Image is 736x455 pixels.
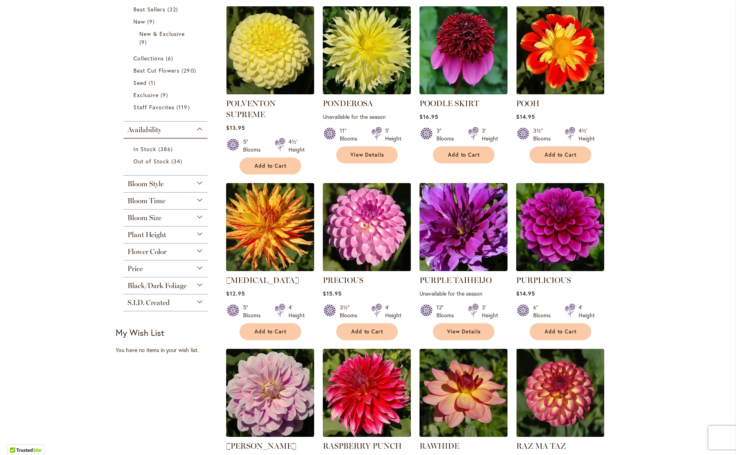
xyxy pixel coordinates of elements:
[240,157,301,174] button: Add to Cart
[133,18,145,25] span: New
[226,124,245,131] span: $13.95
[420,88,508,96] a: POODLE SKIRT
[240,323,301,340] button: Add to Cart
[226,265,314,273] a: POPPERS
[116,327,164,338] strong: My Wish List
[433,146,494,163] button: Add to Cart
[482,127,498,142] div: 3' Height
[243,138,265,154] div: 5" Blooms
[127,197,165,205] span: Bloom Time
[133,79,200,87] a: Seed
[243,303,265,319] div: 5" Blooms
[516,6,604,94] img: POOH
[116,346,221,354] div: You have no items in your wish list.
[482,303,498,319] div: 3' Height
[288,303,305,319] div: 4' Height
[133,5,200,13] a: Best Sellers
[579,127,595,142] div: 4½' Height
[516,349,604,437] img: RAZ MA TAZ
[420,265,508,273] a: PURPLE TAIHEIJO
[420,431,508,438] a: RAWHIDE
[158,145,175,153] span: 386
[323,99,373,108] a: PONDEROSA
[288,138,305,154] div: 4½' Height
[323,113,411,120] p: Unavailable for the season
[133,17,200,26] a: New
[226,99,276,119] a: POLVENTON SUPREME
[161,91,170,99] span: 9
[147,17,157,26] span: 9
[176,103,191,111] span: 119
[133,66,200,75] a: Best Cut Flowers
[323,6,411,94] img: Ponderosa
[255,328,287,335] span: Add to Cart
[323,88,411,96] a: Ponderosa
[420,349,508,437] img: RAWHIDE
[545,328,577,335] span: Add to Cart
[127,247,167,256] span: Flower Color
[323,349,411,437] img: RASPBERRY PUNCH
[171,157,184,165] span: 34
[420,441,459,451] a: RAWHIDE
[436,127,459,142] div: 3" Blooms
[530,146,591,163] button: Add to Cart
[133,54,164,62] span: Collections
[385,303,401,319] div: 4' Height
[133,157,170,165] span: Out of Stock
[320,181,413,273] img: PRECIOUS
[516,113,535,120] span: $14.95
[420,183,508,271] img: PURPLE TAIHEIJO
[433,323,494,340] a: View Details
[133,145,156,153] span: In Stock
[447,328,481,335] span: View Details
[226,275,299,285] a: [MEDICAL_DATA]
[127,180,164,188] span: Bloom Style
[336,146,398,163] a: View Details
[340,303,362,319] div: 3½" Blooms
[226,6,314,94] img: POLVENTON SUPREME
[351,328,384,335] span: Add to Cart
[516,99,539,108] a: POOH
[340,127,362,142] div: 11" Blooms
[579,303,595,319] div: 4' Height
[436,303,459,319] div: 12" Blooms
[139,30,194,46] a: New &amp; Exclusive
[127,230,166,239] span: Plant Height
[127,213,161,222] span: Bloom Size
[516,441,566,451] a: RAZ MA TAZ
[167,5,180,13] span: 32
[226,349,314,437] img: Randi Dawn
[516,431,604,438] a: RAZ MA TAZ
[133,91,159,99] span: Exclusive
[516,290,535,297] span: $14.95
[420,113,438,120] span: $16.95
[516,88,604,96] a: POOH
[385,127,401,142] div: 5' Height
[323,290,342,297] span: $15.95
[226,88,314,96] a: POLVENTON SUPREME
[166,54,175,62] span: 6
[226,431,314,438] a: Randi Dawn
[323,265,411,273] a: PRECIOUS
[336,323,398,340] button: Add to Cart
[255,163,287,169] span: Add to Cart
[420,290,508,297] p: Unavailable for the season
[530,323,591,340] button: Add to Cart
[127,264,143,273] span: Price
[533,303,555,319] div: 6" Blooms
[448,152,480,158] span: Add to Cart
[323,431,411,438] a: RASPBERRY PUNCH
[226,441,296,451] a: [PERSON_NAME]
[323,441,402,451] a: RASPBERRY PUNCH
[133,157,200,165] a: Out of Stock 34
[226,290,245,297] span: $12.95
[226,183,314,271] img: POPPERS
[133,145,200,153] a: In Stock 386
[533,127,555,142] div: 3½" Blooms
[127,281,187,290] span: Black/Dark Foliage
[133,67,180,74] span: Best Cut Flowers
[420,99,479,108] a: POODLE SKIRT
[133,6,166,13] span: Best Sellers
[420,275,492,285] a: PURPLE TAIHEIJO
[133,103,175,111] span: Staff Favorites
